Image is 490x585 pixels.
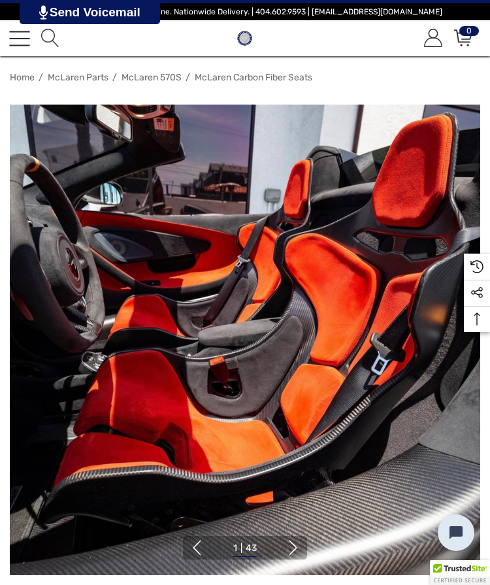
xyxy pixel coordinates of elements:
[10,66,480,89] nav: Breadcrumb
[39,5,48,20] img: PjwhLS0gR2VuZXJhdG9yOiBHcmF2aXQuaW8gLS0+PHN2ZyB4bWxucz0iaHR0cDovL3d3dy53My5vcmcvMjAwMC9zdmciIHhtb...
[39,29,59,47] a: Search
[452,29,472,47] a: Cart with 0 items
[234,27,255,49] img: Players Club | Cars For Sale
[10,105,480,575] img: McLaren Senna Seats
[122,72,182,83] a: McLaren 570S
[470,286,483,299] svg: Social Media
[233,541,257,557] button: Go to slide 1 of 43, active
[246,543,257,554] span: 43
[195,72,312,83] span: McLaren Carbon Fiber Seats
[48,7,442,16] span: Vehicle Marketplace. Shop Online. Nationwide Delivery. | 404.602.9593 | [EMAIL_ADDRESS][DOMAIN_NAME]
[286,540,301,556] button: Go to slide 2 of 43
[189,540,204,556] button: Go to slide 43 of 43
[233,543,237,554] span: 1
[422,29,442,47] a: Sign in
[240,543,242,554] span: |
[41,29,59,47] svg: Search
[195,72,332,83] a: McLaren Carbon Fiber Seats
[470,260,483,273] svg: Recently Viewed
[48,72,108,83] a: McLaren Parts
[9,28,30,49] a: Toggle menu
[424,29,442,47] svg: Account
[459,26,479,36] span: 0
[430,560,490,585] div: TrustedSite Certified
[464,312,490,326] svg: Top
[10,72,35,83] a: Home
[454,29,472,47] svg: Review Your Cart
[9,37,30,39] span: Toggle menu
